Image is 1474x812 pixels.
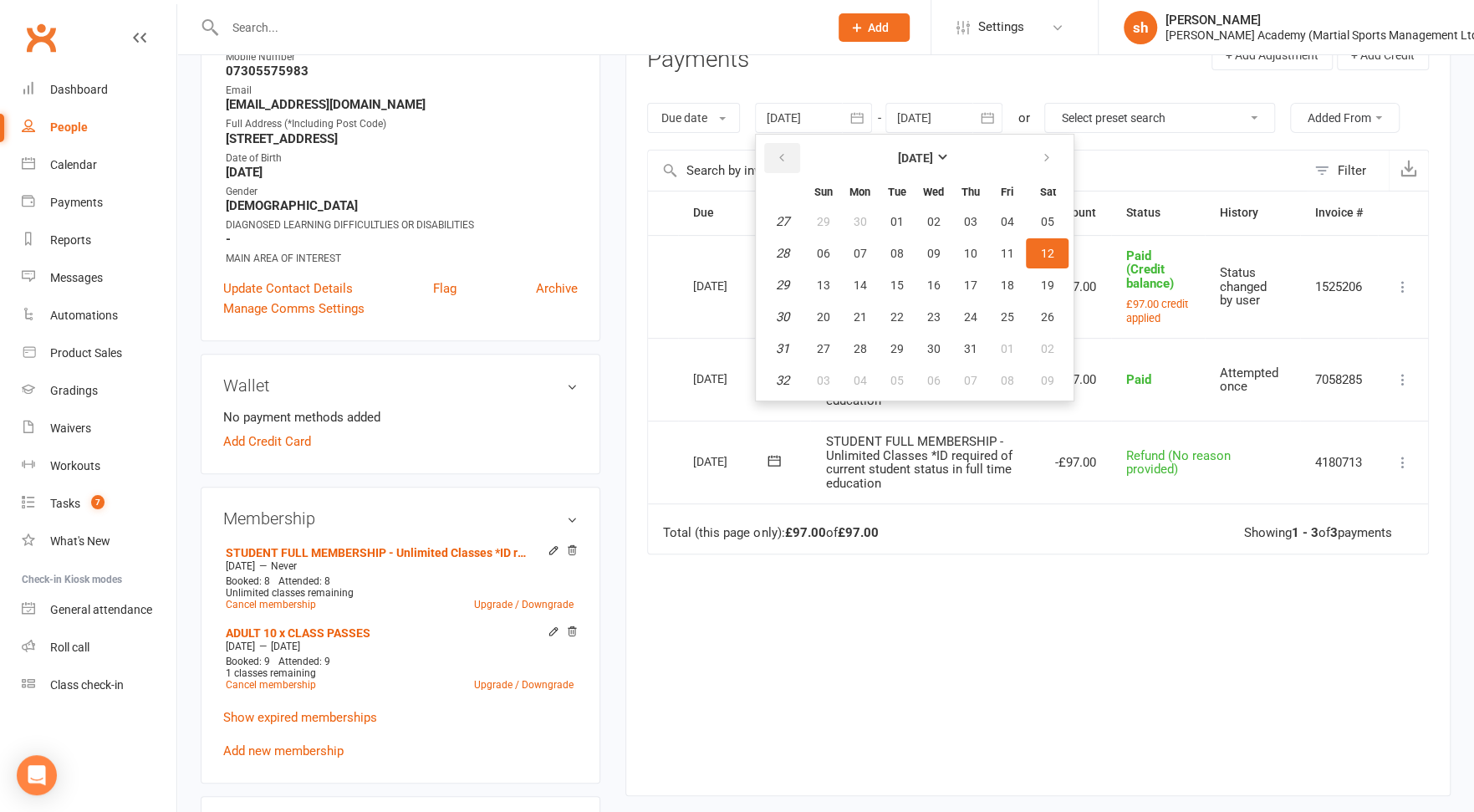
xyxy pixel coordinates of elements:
[226,83,578,99] div: Email
[226,626,370,640] a: ADULT 10 x CLASS PASSES
[868,21,889,34] span: Add
[22,523,176,560] a: What's New
[1039,421,1111,503] td: -£97.00
[1330,525,1338,540] strong: 3
[22,372,176,410] a: Gradings
[879,238,914,268] button: 08
[223,743,344,758] a: Add new membership
[805,302,840,332] button: 20
[226,198,578,213] strong: [DEMOGRAPHIC_DATA]
[890,215,903,228] span: 01
[648,151,1306,191] input: Search by invoice number
[50,196,103,209] div: Payments
[678,192,810,234] th: Due
[226,217,578,233] div: DIAGNOSED LEARNING DIFFICULTLIES OR DISABILITIES
[961,186,979,198] small: Thursday
[1000,374,1013,387] span: 08
[1041,247,1054,260] span: 12
[842,365,877,396] button: 04
[50,233,91,247] div: Reports
[693,273,770,299] div: [DATE]
[776,246,789,261] em: 28
[879,207,914,237] button: 01
[433,278,456,299] a: Flag
[1041,278,1054,292] span: 19
[890,278,903,292] span: 15
[926,278,940,292] span: 16
[22,666,176,704] a: Class kiosk mode
[989,207,1024,237] button: 04
[837,525,878,540] strong: £97.00
[879,302,914,332] button: 22
[1244,526,1392,540] div: Showing of payments
[693,365,770,391] div: [DATE]
[952,365,987,396] button: 07
[842,334,877,364] button: 28
[1039,192,1111,234] th: Amount
[890,342,903,355] span: 29
[916,334,951,364] button: 30
[1126,372,1151,387] span: Paid
[1126,448,1231,477] span: Refund (No reason provided)
[978,8,1024,46] span: Settings
[22,146,176,184] a: Calendar
[926,374,940,387] span: 06
[647,103,740,133] button: Due date
[226,116,578,132] div: Full Address (*Including Post Code)
[805,270,840,300] button: 13
[890,310,903,324] span: 22
[22,335,176,372] a: Product Sales
[271,560,297,572] span: Never
[963,374,977,387] span: 07
[776,341,789,356] em: 31
[816,342,829,355] span: 27
[50,271,103,284] div: Messages
[1039,338,1111,421] td: £97.00
[916,365,951,396] button: 06
[805,207,840,237] button: 29
[816,247,829,260] span: 06
[952,334,987,364] button: 31
[226,667,316,679] span: 1 classes remaining
[853,247,866,260] span: 07
[50,309,118,322] div: Automations
[1039,186,1055,198] small: Saturday
[805,238,840,268] button: 06
[223,376,578,395] h3: Wallet
[222,640,578,653] div: —
[22,109,176,146] a: People
[1126,297,1190,324] button: £97.00 credit applied
[271,641,300,652] span: [DATE]
[222,559,578,573] div: —
[223,407,578,427] li: No payment methods added
[1290,103,1400,133] button: Added From
[1026,302,1069,332] button: 26
[926,247,940,260] span: 09
[1041,215,1054,228] span: 05
[963,342,977,355] span: 31
[226,679,316,691] a: Cancel membership
[226,641,255,652] span: [DATE]
[50,120,88,134] div: People
[226,131,578,146] strong: [STREET_ADDRESS]
[849,186,870,198] small: Monday
[963,278,977,292] span: 17
[784,525,825,540] strong: £97.00
[278,575,330,587] span: Attended: 8
[226,64,578,79] strong: 07305575983
[223,509,578,528] h3: Membership
[50,678,124,692] div: Class check-in
[1124,11,1157,44] div: sh
[805,334,840,364] button: 27
[50,83,108,96] div: Dashboard
[1026,238,1069,268] button: 12
[952,238,987,268] button: 10
[50,158,97,171] div: Calendar
[226,656,270,667] span: Booked: 9
[22,591,176,629] a: General attendance kiosk mode
[226,575,270,587] span: Booked: 8
[474,599,574,610] a: Upgrade / Downgrade
[916,270,951,300] button: 16
[805,365,840,396] button: 03
[1126,248,1174,291] span: Paid (Credit balance)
